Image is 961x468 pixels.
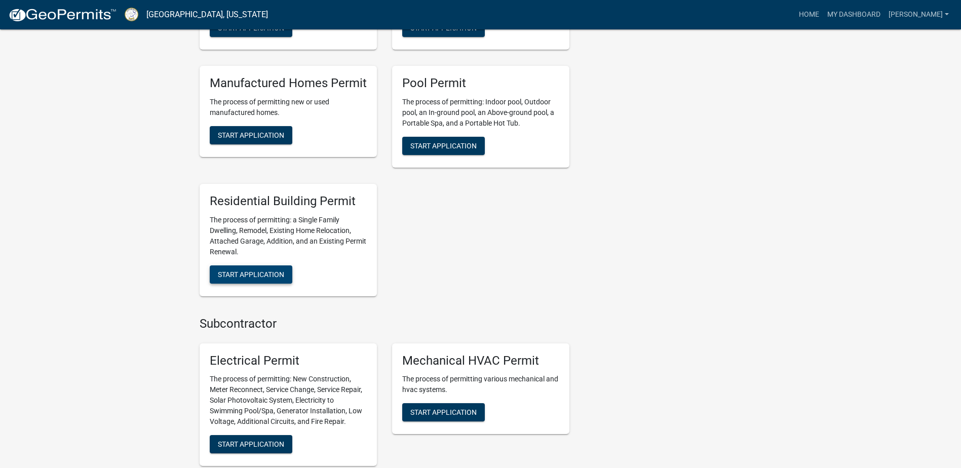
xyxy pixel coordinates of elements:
[410,408,477,416] span: Start Application
[218,440,284,448] span: Start Application
[218,270,284,278] span: Start Application
[823,5,885,24] a: My Dashboard
[410,24,477,32] span: Start Application
[200,317,569,331] h4: Subcontractor
[210,374,367,427] p: The process of permitting: New Construction, Meter Reconnect, Service Change, Service Repair, Sol...
[210,76,367,91] h5: Manufactured Homes Permit
[402,76,559,91] h5: Pool Permit
[210,97,367,118] p: The process of permitting new or used manufactured homes.
[218,131,284,139] span: Start Application
[795,5,823,24] a: Home
[210,194,367,209] h5: Residential Building Permit
[146,6,268,23] a: [GEOGRAPHIC_DATA], [US_STATE]
[210,354,367,368] h5: Electrical Permit
[210,126,292,144] button: Start Application
[402,354,559,368] h5: Mechanical HVAC Permit
[402,97,559,129] p: The process of permitting: Indoor pool, Outdoor pool, an In-ground pool, an Above-ground pool, a ...
[210,265,292,284] button: Start Application
[402,403,485,421] button: Start Application
[210,215,367,257] p: The process of permitting: a Single Family Dwelling, Remodel, Existing Home Relocation, Attached ...
[210,435,292,453] button: Start Application
[218,24,284,32] span: Start Application
[402,137,485,155] button: Start Application
[402,374,559,395] p: The process of permitting various mechanical and hvac systems.
[125,8,138,21] img: Putnam County, Georgia
[885,5,953,24] a: [PERSON_NAME]
[410,142,477,150] span: Start Application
